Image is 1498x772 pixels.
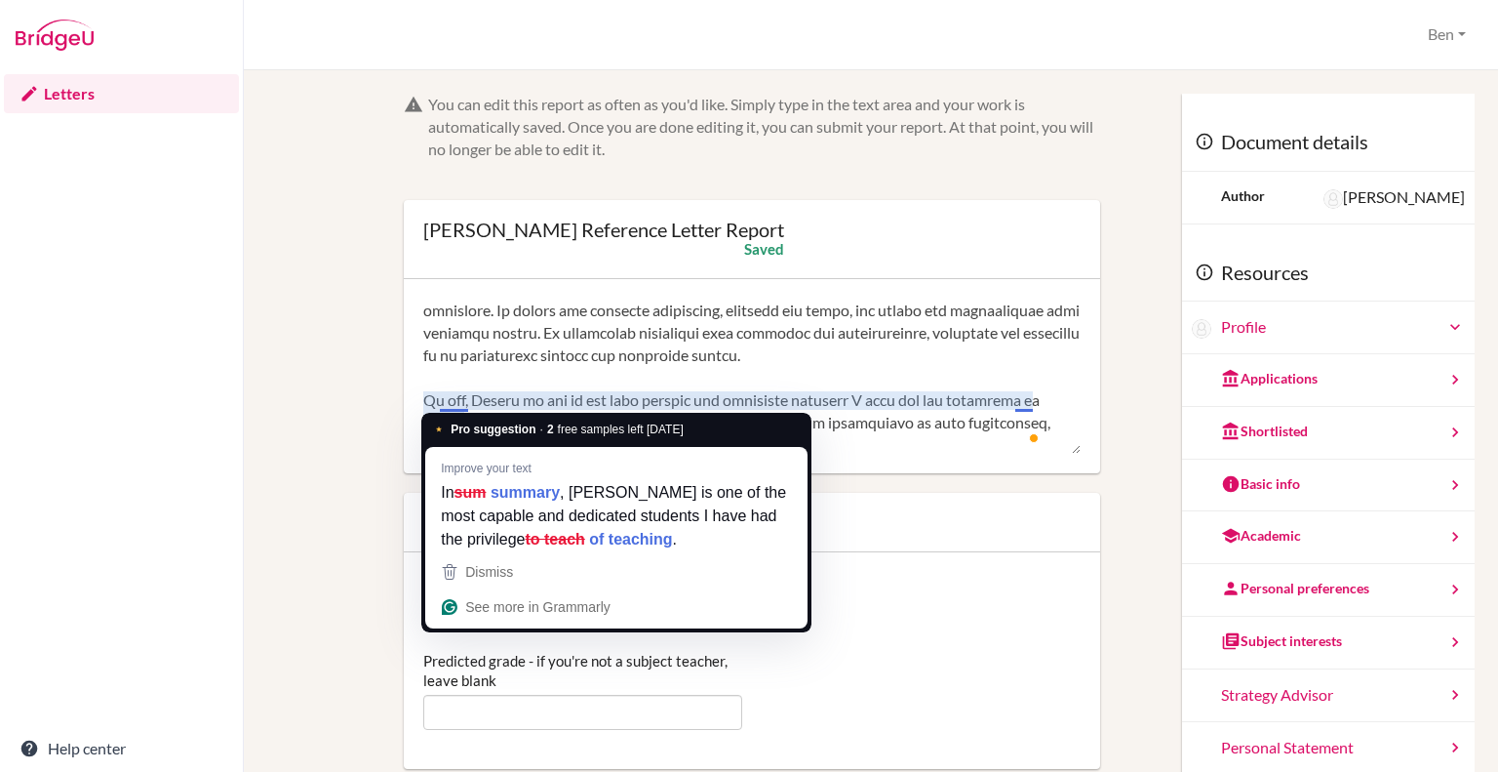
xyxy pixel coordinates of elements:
[423,651,742,690] label: Predicted grade - if you're not a subject teacher, leave blank
[1182,407,1475,460] a: Shortlisted
[1419,17,1475,53] button: Ben
[1221,422,1308,441] div: Shortlisted
[1182,670,1475,722] a: Strategy Advisor
[1221,631,1342,651] div: Subject interests
[1221,474,1300,494] div: Basic info
[1182,511,1475,564] a: Academic
[423,299,1081,455] textarea: To enrich screen reader interactions, please activate Accessibility in Grammarly extension settings
[1221,369,1318,388] div: Applications
[16,20,94,51] img: Bridge-U
[1182,354,1475,407] a: Applications
[1221,186,1265,206] div: Author
[1182,244,1475,303] div: Resources
[1323,186,1465,209] div: [PERSON_NAME]
[428,94,1100,161] div: You can edit this report as often as you'd like. Simply type in the text area and your work is au...
[1182,113,1475,172] div: Document details
[1182,460,1475,512] a: Basic info
[4,74,239,113] a: Letters
[744,239,784,259] div: Saved
[1192,319,1211,339] img: JaeJin Cho
[1221,316,1465,339] a: Profile
[1323,189,1343,209] img: Sara Morgan
[423,220,784,239] div: [PERSON_NAME] Reference Letter Report
[1221,526,1301,546] div: Academic
[1182,617,1475,670] a: Subject interests
[4,729,239,768] a: Help center
[1182,564,1475,617] a: Personal preferences
[1221,579,1369,598] div: Personal preferences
